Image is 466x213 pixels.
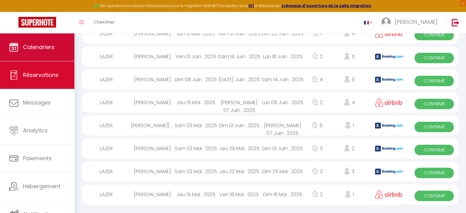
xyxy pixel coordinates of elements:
span: [PERSON_NAME] [395,18,438,26]
span: Calendriers [23,43,55,51]
span: Messages [23,99,51,106]
button: Ouvrir le widget de chat LiveChat [5,2,23,21]
img: ... [381,17,391,27]
img: logout [452,19,459,26]
span: Analytics [23,127,48,134]
span: Chercher [93,19,115,25]
span: Réservations [23,71,59,79]
a: ... [PERSON_NAME] [377,12,445,33]
span: Hébergement [23,182,61,190]
span: Paiements [23,154,52,162]
img: Super Booking [18,17,56,28]
a: Chercher [89,12,119,33]
a: créneaux d'ouverture de la salle migration [281,3,371,8]
a: ICI [248,3,254,8]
